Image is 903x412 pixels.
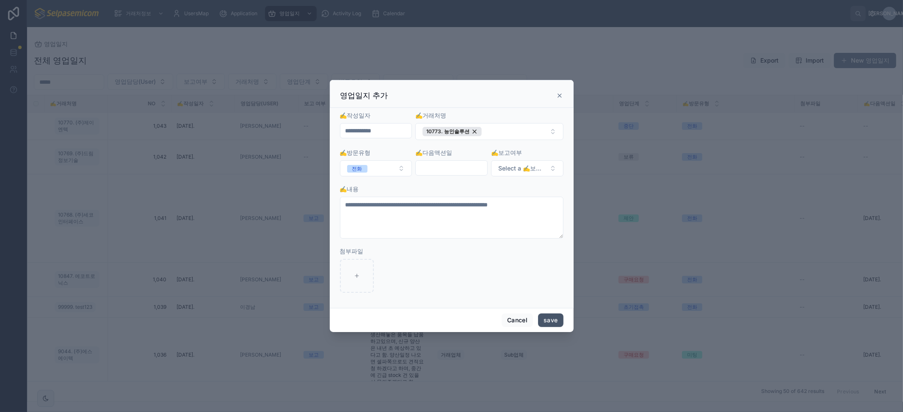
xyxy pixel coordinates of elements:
[340,149,371,156] span: ✍️방문유형
[423,127,482,136] button: Unselect 5556
[352,165,362,173] div: 전화
[340,91,388,101] h3: 영업일지 추가
[340,247,364,255] span: 첨부파일
[415,149,452,156] span: ✍️다음액션일
[415,123,563,140] button: Select Button
[491,160,563,176] button: Select Button
[502,313,533,327] button: Cancel
[426,128,469,135] span: 10773. 능인솔루션
[340,185,359,192] span: ✍️내용
[415,112,446,119] span: ✍️거래처명
[340,112,371,119] span: ✍️작성일자
[498,164,546,173] span: Select a ✍️보고여부
[491,149,522,156] span: ✍️보고여부
[340,160,412,176] button: Select Button
[538,313,563,327] button: save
